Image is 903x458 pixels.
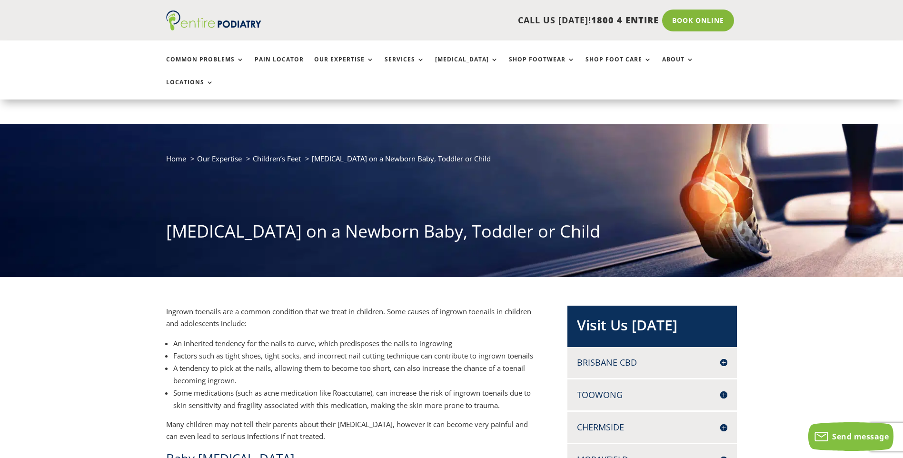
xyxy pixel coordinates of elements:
img: logo (1) [166,10,261,30]
a: Home [166,154,186,163]
a: Our Expertise [197,154,242,163]
a: Entire Podiatry [166,23,261,32]
li: Some medications (such as acne medication like Roaccutane), can increase the risk of ingrown toen... [173,387,536,411]
a: Pain Locator [255,56,304,77]
h4: Chermside [577,421,727,433]
a: About [662,56,694,77]
a: Shop Footwear [509,56,575,77]
a: Our Expertise [314,56,374,77]
a: Services [385,56,425,77]
p: Many children may not tell their parents about their [MEDICAL_DATA], however it can become very p... [166,418,536,450]
span: Send message [832,431,889,442]
nav: breadcrumb [166,152,737,172]
button: Send message [808,422,893,451]
h2: Visit Us [DATE] [577,315,727,340]
a: Book Online [662,10,734,31]
li: A tendency to pick at the nails, allowing them to become too short, can also increase the chance ... [173,362,536,387]
p: Ingrown toenails are a common condition that we treat in children. Some causes of ingrown toenail... [166,306,536,337]
h1: [MEDICAL_DATA] on a Newborn Baby, Toddler or Child [166,219,737,248]
h4: Toowong [577,389,727,401]
li: An inherited tendency for the nails to curve, which predisposes the nails to ingrowing [173,337,536,349]
a: [MEDICAL_DATA] [435,56,498,77]
p: CALL US [DATE]! [298,14,659,27]
h4: Brisbane CBD [577,357,727,368]
a: Common Problems [166,56,244,77]
li: Factors such as tight shoes, tight socks, and incorrect nail cutting technique can contribute to ... [173,349,536,362]
a: Locations [166,79,214,100]
a: Children’s Feet [253,154,301,163]
span: 1800 4 ENTIRE [591,14,659,26]
a: Shop Foot Care [585,56,652,77]
span: [MEDICAL_DATA] on a Newborn Baby, Toddler or Child [312,154,491,163]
